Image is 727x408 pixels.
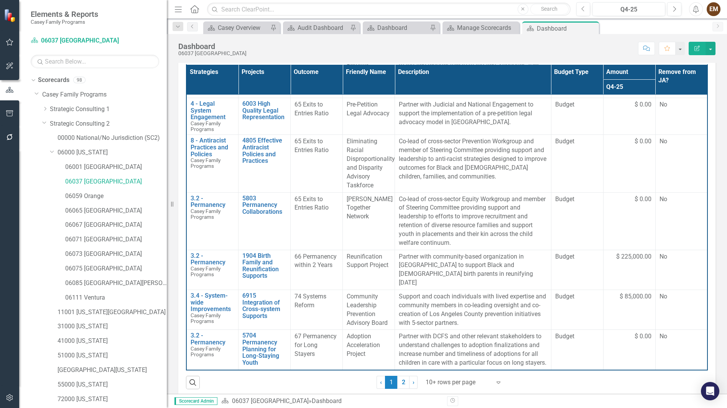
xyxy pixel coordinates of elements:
[291,330,343,370] td: Double-Click to Edit
[399,137,547,181] p: Co-lead of cross-sector Prevention Workgroup and member of Steering Committee providing support a...
[191,312,220,324] span: Casey Family Programs
[3,8,18,23] img: ClearPoint Strategy
[191,292,234,313] a: 3.4 - System-wide Improvements
[343,290,395,329] td: Double-Click to Edit
[191,157,220,169] span: Casey Family Programs
[58,380,167,389] a: 55000 [US_STATE]
[365,23,428,33] a: Dashboard
[242,100,286,121] a: 6003 High Quality Legal Representation
[380,379,382,386] span: ‹
[395,250,551,290] td: Double-Click to Edit
[655,290,707,329] td: Double-Click to Edit
[603,250,655,290] td: Double-Click to Edit
[551,250,603,290] td: Double-Click to Edit
[343,192,395,250] td: Double-Click to Edit
[65,192,167,201] a: 06059 Orange
[603,290,655,329] td: Double-Click to Edit
[65,279,167,288] a: 06085 [GEOGRAPHIC_DATA][PERSON_NAME]
[191,265,220,277] span: Casey Family Programs
[399,292,547,327] p: Support and coach individuals with lived expertise and community members in co-leading oversight ...
[65,235,167,244] a: 06071 [GEOGRAPHIC_DATA]
[174,397,217,405] span: Scorecard Admin
[347,293,388,326] span: Community Leadership Prevention Advisory Board
[395,290,551,329] td: Double-Click to Edit
[178,42,247,51] div: Dashboard
[660,138,667,145] span: No
[620,292,651,301] span: $ 85,000.00
[347,138,395,188] span: Eliminating Racial Disproportionality and Disparity Advisory Taskforce
[555,137,599,146] span: Budget
[660,333,667,340] span: No
[186,135,238,192] td: Double-Click to Edit Right Click for Context Menu
[294,195,329,211] span: 65 Exits to Entries Ratio
[347,253,388,269] span: Reunification Support Project
[347,333,380,357] span: Adoption Acceleration Project
[294,333,337,357] span: 67 Permanency for Long Stayers
[655,250,707,290] td: Double-Click to Edit
[294,253,337,269] span: 66 Permanency within 2 Years
[385,376,397,389] span: 1
[58,308,167,317] a: 11001 [US_STATE][GEOGRAPHIC_DATA]
[238,98,291,135] td: Double-Click to Edit Right Click for Context Menu
[655,192,707,250] td: Double-Click to Edit
[291,98,343,135] td: Double-Click to Edit
[186,250,238,290] td: Double-Click to Edit Right Click for Context Menu
[291,135,343,192] td: Double-Click to Edit
[294,138,329,154] span: 65 Exits to Entries Ratio
[238,192,291,250] td: Double-Click to Edit Right Click for Context Menu
[555,100,599,109] span: Budget
[343,98,395,135] td: Double-Click to Edit
[635,332,651,341] span: $ 0.00
[399,252,547,287] p: Partner with community-based organization in [GEOGRAPHIC_DATA] to support Black and [DEMOGRAPHIC_...
[541,6,558,12] span: Search
[395,330,551,370] td: Double-Click to Edit
[294,101,329,117] span: 65 Exits to Entries Ratio
[191,195,234,208] a: 3.2 - Permanency
[242,195,286,215] a: 5803 Permanency Collaborations
[555,252,599,261] span: Budget
[191,332,234,346] a: 3.2 - Permanency
[343,135,395,192] td: Double-Click to Edit
[298,23,348,33] div: Audit Dashboard
[186,330,238,370] td: Double-Click to Edit Right Click for Context Menu
[343,330,395,370] td: Double-Click to Edit
[595,5,663,14] div: Q4-25
[603,192,655,250] td: Double-Click to Edit
[377,23,428,33] div: Dashboard
[58,322,167,331] a: 31000 [US_STATE]
[291,192,343,250] td: Double-Click to Edit
[238,250,291,290] td: Double-Click to Edit Right Click for Context Menu
[58,337,167,346] a: 41000 [US_STATE]
[707,2,720,16] button: EM
[58,395,167,404] a: 72000 [US_STATE]
[31,10,98,19] span: Elements & Reports
[530,4,569,15] button: Search
[635,137,651,146] span: $ 0.00
[42,90,167,99] a: Casey Family Programs
[186,290,238,329] td: Double-Click to Edit Right Click for Context Menu
[457,23,517,33] div: Manage Scorecards
[58,351,167,360] a: 51000 [US_STATE]
[660,253,667,260] span: No
[616,252,651,261] span: $ 225,000.00
[65,293,167,302] a: 06111 Ventura
[31,36,127,45] a: 06037 [GEOGRAPHIC_DATA]
[395,192,551,250] td: Double-Click to Edit
[191,100,234,121] a: 4 - Legal System Engagement
[399,195,547,247] p: Co-lead of cross-sector Equity Workgroup and member of Steering Committee providing support and l...
[551,330,603,370] td: Double-Click to Edit
[555,292,599,301] span: Budget
[218,23,268,33] div: Casey Overview
[551,98,603,135] td: Double-Click to Edit
[238,290,291,329] td: Double-Click to Edit Right Click for Context Menu
[444,23,517,33] a: Manage Scorecards
[232,397,309,405] a: 06037 [GEOGRAPHIC_DATA]
[635,195,651,204] span: $ 0.00
[50,105,167,114] a: Strategic Consulting 1
[655,135,707,192] td: Double-Click to Edit
[395,98,551,135] td: Double-Click to Edit
[551,135,603,192] td: Double-Click to Edit
[294,293,326,309] span: 74 Systems Reform
[186,98,238,135] td: Double-Click to Edit Right Click for Context Menu
[551,192,603,250] td: Double-Click to Edit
